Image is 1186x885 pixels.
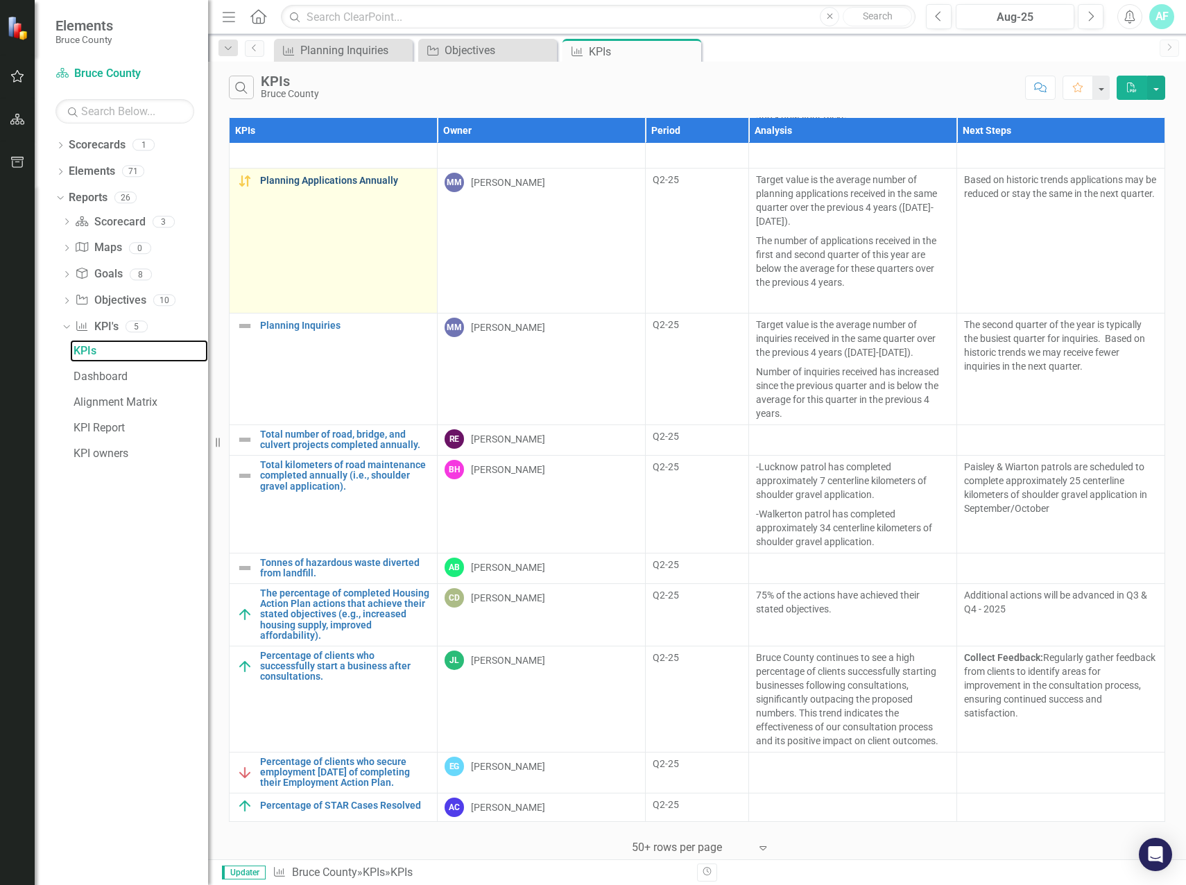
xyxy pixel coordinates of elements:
input: Search ClearPoint... [281,5,916,29]
div: Q2-25 [653,460,742,474]
img: ClearPoint Strategy [7,15,31,40]
p: Paisley & Wiarton patrols are scheduled to complete approximately 25 centerline kilometers of sho... [964,460,1158,515]
p: 75% of the actions have achieved their stated objectives. [756,588,949,616]
div: [PERSON_NAME] [471,759,545,773]
div: EG [445,757,464,776]
td: Double-Click to Edit Right Click for Context Menu [230,583,438,646]
div: 0 [129,242,151,254]
div: Open Intercom Messenger [1139,838,1172,871]
td: Double-Click to Edit [749,793,957,821]
div: [PERSON_NAME] [471,560,545,574]
div: KPI owners [74,447,208,460]
p: Based on historic trends applications may be reduced or stay the same in the next quarter. [964,173,1158,200]
td: Double-Click to Edit [749,583,957,646]
td: Double-Click to Edit [957,821,1165,852]
a: Percentage of clients who successfully start a business after consultations. [260,651,430,682]
img: Not Defined [237,431,253,448]
td: Double-Click to Edit [957,425,1165,456]
button: Aug-25 [956,4,1074,29]
div: 1 [132,139,155,151]
a: Bruce County [292,866,357,879]
td: Double-Click to Edit Right Click for Context Menu [230,752,438,793]
img: On Track [237,606,253,623]
a: Scorecards [69,137,126,153]
td: Double-Click to Edit [749,425,957,456]
div: [PERSON_NAME] [471,800,545,814]
input: Search Below... [55,99,194,123]
td: Double-Click to Edit [957,793,1165,821]
div: Q2-25 [653,798,742,811]
a: Dashboard [70,366,208,388]
img: Not Defined [237,318,253,334]
a: Tonnes of hazardous waste diverted from landfill. [260,558,430,579]
td: Double-Click to Edit Right Click for Context Menu [230,646,438,752]
a: KPI Report [70,417,208,439]
div: Bruce County [261,89,319,99]
td: Double-Click to Edit Right Click for Context Menu [230,425,438,456]
div: BH [445,460,464,479]
td: Double-Click to Edit Right Click for Context Menu [230,821,438,852]
button: AF [1149,4,1174,29]
div: MM [445,318,464,337]
div: KPIs [390,866,413,879]
a: KPIs [70,340,208,362]
p: The second quarter of the year is typically the busiest quarter for inquiries. Based on historic ... [964,318,1158,373]
div: KPIs [74,345,208,357]
p: Bruce County continues to see a high percentage of clients successfully starting businesses follo... [756,651,949,748]
a: Objectives [75,293,146,309]
p: -Lucknow patrol has completed approximately 7 centerline kilometers of shoulder gravel application. [756,460,949,504]
td: Double-Click to Edit [957,313,1165,425]
div: RE [445,429,464,449]
strong: Collect Feedback: [964,652,1043,663]
div: 26 [114,191,137,203]
div: 8 [130,268,152,280]
span: Search [863,10,893,22]
td: Double-Click to Edit [957,553,1165,583]
div: Q2-25 [653,318,742,332]
div: Dashboard [74,370,208,383]
a: KPI's [75,319,118,335]
div: Q2-25 [653,588,742,602]
p: Number of inquiries received has increased since the previous quarter and is below the average fo... [756,362,949,420]
a: Planning Inquiries [277,42,409,59]
td: Double-Click to Edit Right Click for Context Menu [230,313,438,425]
div: 71 [122,166,144,178]
a: Maps [75,240,121,256]
div: KPIs [589,43,698,60]
a: Bruce County [55,66,194,82]
a: Percentage of clients who secure employment [DATE] of completing their Employment Action Plan. [260,757,430,789]
p: Regularly gather feedback from clients to identify areas for improvement in the consultation proc... [964,651,1158,720]
div: [PERSON_NAME] [471,320,545,334]
td: Double-Click to Edit [957,646,1165,752]
a: Reports [69,190,108,206]
img: On Track [237,798,253,814]
td: Double-Click to Edit [957,752,1165,793]
a: The percentage of completed Housing Action Plan actions that achieve their stated objectives (e.g... [260,588,430,642]
div: 3 [153,216,175,227]
a: KPI owners [70,442,208,465]
a: Planning Inquiries [260,320,430,331]
a: Percentage of STAR Cases Resolved [260,800,430,811]
a: Objectives [422,42,553,59]
div: [PERSON_NAME] [471,463,545,476]
td: Double-Click to Edit [749,169,957,313]
p: -Walkerton patrol has completed approximately 34 centerline kilometers of shoulder gravel applica... [756,504,949,549]
div: AC [445,798,464,817]
button: Search [843,7,912,26]
a: KPIs [363,866,385,879]
div: Objectives [445,42,553,59]
img: Off Track [237,764,253,781]
img: At Risk [237,173,253,189]
p: Additional actions will be advanced in Q3 & Q4 - 2025 [964,588,1158,616]
p: Target value is the average number of planning applications received in the same quarter over the... [756,173,949,231]
span: Updater [222,866,266,879]
td: Double-Click to Edit Right Click for Context Menu [230,455,438,553]
a: Alignment Matrix [70,391,208,413]
div: Planning Inquiries [300,42,409,59]
div: [PERSON_NAME] [471,432,545,446]
div: MM [445,173,464,192]
a: Planning Applications Annually [260,175,430,186]
div: 10 [153,295,175,307]
div: CD [445,588,464,608]
div: AB [445,558,464,577]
